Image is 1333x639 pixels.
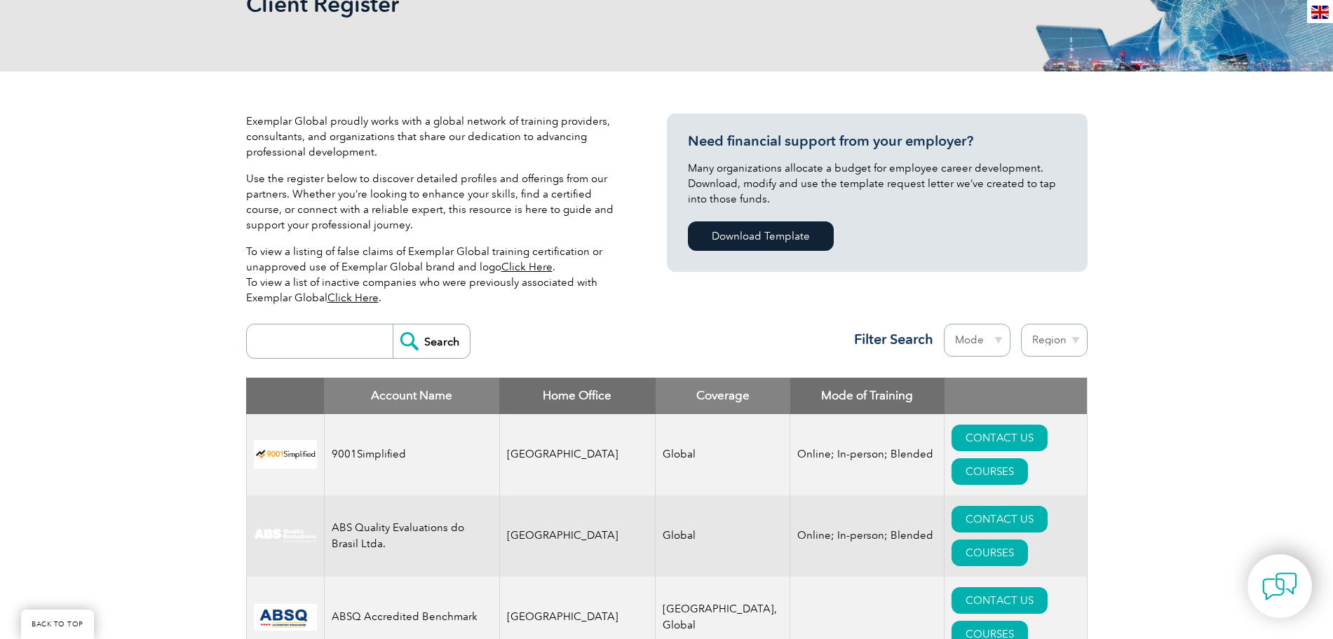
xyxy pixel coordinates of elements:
input: Search [393,324,470,358]
img: cc24547b-a6e0-e911-a812-000d3a795b83-logo.png [254,604,317,631]
a: CONTACT US [952,506,1048,532]
td: Online; In-person; Blended [790,495,945,577]
th: Coverage: activate to sort column ascending [656,378,790,414]
a: CONTACT US [952,587,1048,614]
td: Online; In-person; Blended [790,414,945,495]
p: Many organizations allocate a budget for employee career development. Download, modify and use th... [688,160,1067,207]
th: Mode of Training: activate to sort column ascending [790,378,945,414]
th: Account Name: activate to sort column descending [324,378,499,414]
p: Exemplar Global proudly works with a global network of training providers, consultants, and organ... [246,114,625,160]
td: ABS Quality Evaluations do Brasil Ltda. [324,495,499,577]
a: Click Here [501,261,553,273]
h3: Filter Search [846,331,933,348]
img: contact-chat.png [1262,569,1297,604]
img: 37c9c059-616f-eb11-a812-002248153038-logo.png [254,440,317,469]
a: Download Template [688,221,834,251]
td: 9001Simplified [324,414,499,495]
p: To view a listing of false claims of Exemplar Global training certification or unapproved use of ... [246,244,625,305]
th: : activate to sort column ascending [945,378,1087,414]
td: Global [656,495,790,577]
td: [GEOGRAPHIC_DATA] [499,495,656,577]
img: en [1311,6,1329,19]
p: Use the register below to discover detailed profiles and offerings from our partners. Whether you... [246,171,625,233]
a: BACK TO TOP [21,610,94,639]
img: c92924ac-d9bc-ea11-a814-000d3a79823d-logo.jpg [254,528,317,544]
a: CONTACT US [952,425,1048,451]
h3: Need financial support from your employer? [688,132,1067,150]
td: Global [656,414,790,495]
td: [GEOGRAPHIC_DATA] [499,414,656,495]
a: Click Here [327,291,379,304]
th: Home Office: activate to sort column ascending [499,378,656,414]
a: COURSES [952,458,1028,485]
a: COURSES [952,540,1028,566]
